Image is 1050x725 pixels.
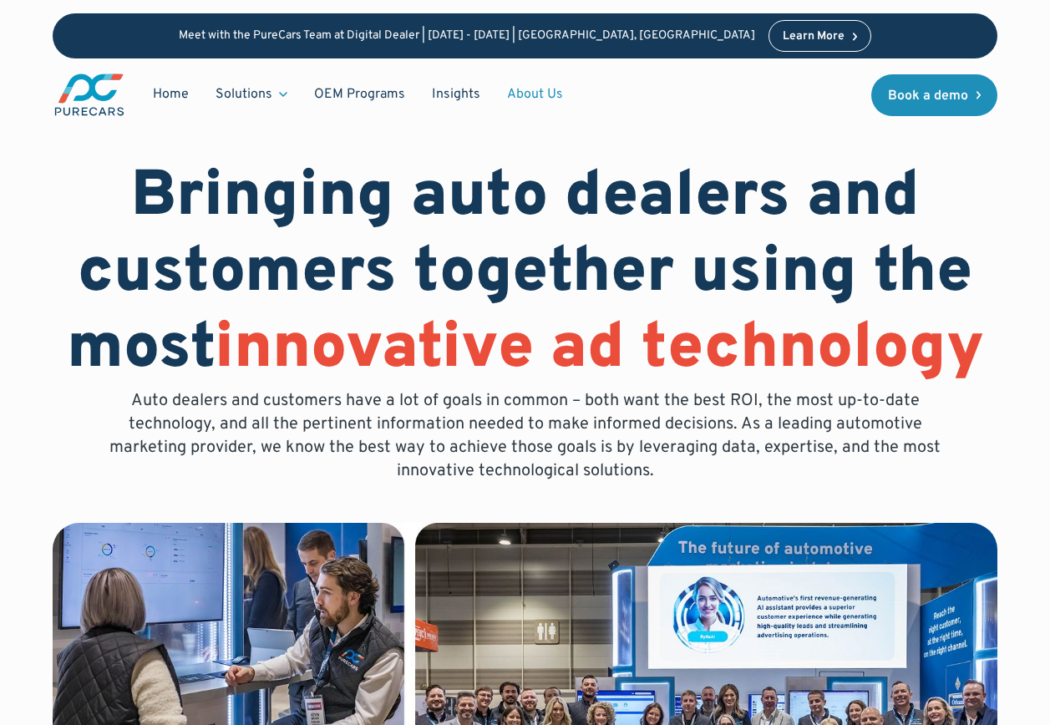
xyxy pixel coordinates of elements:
div: Solutions [216,85,272,104]
h1: Bringing auto dealers and customers together using the most [53,160,997,389]
img: purecars logo [53,72,126,118]
a: About Us [494,79,576,110]
span: innovative ad technology [215,310,984,390]
p: Meet with the PureCars Team at Digital Dealer | [DATE] - [DATE] | [GEOGRAPHIC_DATA], [GEOGRAPHIC_... [179,29,755,43]
p: Auto dealers and customers have a lot of goals in common – both want the best ROI, the most up-to... [98,389,953,483]
div: Book a demo [888,89,968,103]
a: Book a demo [871,74,998,116]
a: Insights [418,79,494,110]
a: Home [139,79,202,110]
div: Learn More [783,31,845,43]
a: main [53,72,126,118]
a: Learn More [768,20,872,52]
a: OEM Programs [301,79,418,110]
